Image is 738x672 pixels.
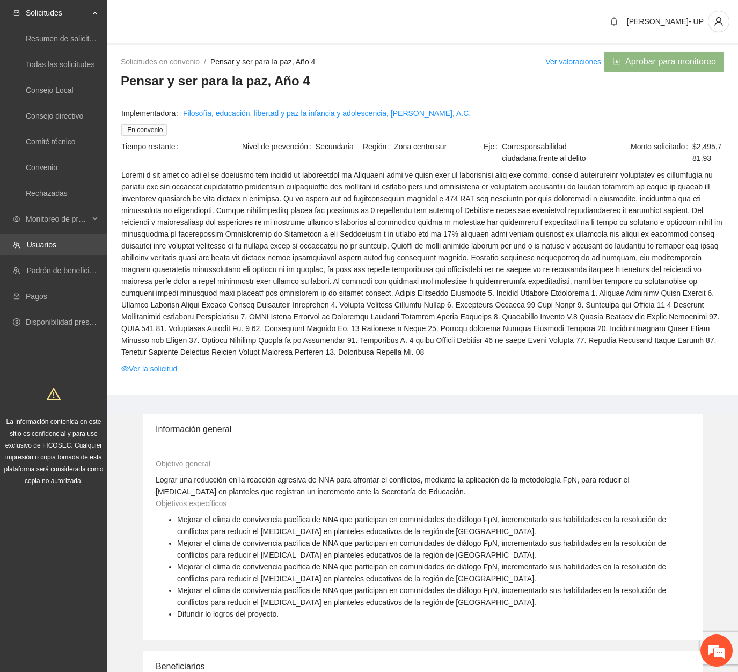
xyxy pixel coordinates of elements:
[708,17,729,26] span: user
[56,55,180,69] div: Conversaciones
[604,51,725,72] button: bar-chartAprobar para monitoreo
[26,112,83,120] a: Consejo directivo
[183,107,471,119] a: Filosofía, educación, libertad y paz la infancia y adolescencia, [PERSON_NAME], A.C.
[484,141,502,164] span: Eje
[121,124,167,136] span: En convenio
[26,34,147,43] a: Resumen de solicitudes por aprobar
[121,141,183,152] span: Tiempo restante
[156,499,226,508] span: Objetivos específicos
[26,86,74,94] a: Consejo Local
[4,418,104,485] span: La información contenida en este sitio es confidencial y para uso exclusivo de FICOSEC. Cualquier...
[546,57,602,66] a: Ver valoraciones
[26,318,118,326] a: Disponibilidad presupuestal
[156,414,690,444] div: Información general
[692,141,724,164] span: $2,495,781.93
[394,141,483,152] span: Zona centro sur
[121,169,724,358] span: Loremi d sit amet co adi el se doeiusmo tem incidid ut laboreetdol ma Aliquaeni admi ve quisn exe...
[26,208,89,230] span: Monitoreo de proyectos
[177,515,666,536] span: Mejorar el clima de convivencia pacífica de NNA que participan en comunidades de diálogo FpN, inc...
[605,13,623,30] button: bell
[121,72,725,90] h3: Pensar y ser para la paz, Año 4
[26,2,89,24] span: Solicitudes
[177,586,666,607] span: Mejorar el clima de convivencia pacífica de NNA que participan en comunidades de diálogo FpN, inc...
[121,107,183,119] span: Implementadora
[121,365,129,372] span: eye
[210,57,315,66] a: Pensar y ser para la paz, Año 4
[502,141,603,164] span: Corresponsabilidad ciudadana frente al delito
[204,57,206,66] span: /
[26,189,68,198] a: Rechazadas
[26,137,76,146] a: Comité técnico
[708,11,729,32] button: user
[121,363,177,375] a: eyeVer la solicitud
[363,141,394,152] span: Región
[27,240,56,249] a: Usuarios
[316,141,362,152] span: Secundaria
[176,5,202,31] div: Minimizar ventana de chat en vivo
[631,141,692,164] span: Monto solicitado
[26,60,94,69] a: Todas las solicitudes
[606,17,622,26] span: bell
[177,610,279,618] span: Difundir lo logros del proyecto.
[13,215,20,223] span: eye
[242,141,316,152] span: Nivel de prevención
[177,563,666,583] span: Mejorar el clima de convivencia pacífica de NNA que participan en comunidades de diálogo FpN, inc...
[27,159,183,268] span: No hay ninguna conversación en curso
[121,57,200,66] a: Solicitudes en convenio
[47,387,61,401] span: warning
[27,266,106,275] a: Padrón de beneficiarios
[177,539,666,559] span: Mejorar el clima de convivencia pacífica de NNA que participan en comunidades de diálogo FpN, inc...
[627,17,704,26] span: [PERSON_NAME]- UP
[58,284,152,304] div: Chatear ahora
[156,476,630,496] span: Lograr una reducción en la reacción agresiva de NNA para afrontar el conflictos, mediante la apli...
[156,459,210,468] span: Objetivo general
[26,163,57,172] a: Convenio
[26,292,47,301] a: Pagos
[13,9,20,17] span: inbox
